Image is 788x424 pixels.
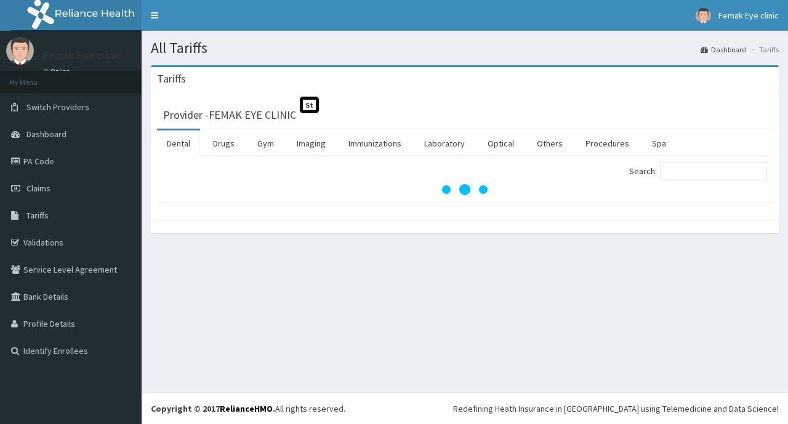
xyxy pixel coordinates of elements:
span: Dashboard [26,129,66,140]
li: Tariffs [747,44,779,55]
a: Optical [478,130,524,156]
h3: Provider - FEMAK EYE CLINIC [163,110,296,121]
a: Laboratory [414,130,475,156]
svg: audio-loading [440,165,489,214]
img: User Image [696,8,711,23]
a: Drugs [203,130,244,156]
label: Search: [629,162,766,180]
a: Dashboard [701,44,746,55]
input: Search: [661,162,766,180]
a: Immunizations [339,130,411,156]
span: Claims [26,183,50,194]
span: Femak Eye clinic [718,10,779,21]
a: Imaging [287,130,336,156]
span: St [300,97,319,113]
a: Dental [157,130,200,156]
h3: Tariffs [157,73,186,84]
span: Tariffs [26,210,49,221]
h1: All Tariffs [151,40,779,56]
a: Spa [642,130,676,156]
a: RelianceHMO [220,403,273,414]
a: Online [43,67,73,76]
footer: All rights reserved. [142,393,788,424]
div: Redefining Heath Insurance in [GEOGRAPHIC_DATA] using Telemedicine and Data Science! [453,402,779,415]
img: User Image [6,37,34,65]
a: Gym [247,130,284,156]
a: Others [527,130,573,156]
p: Femak Eye clinic [43,50,122,61]
span: Switch Providers [26,102,89,113]
strong: Copyright © 2017 . [151,403,275,414]
a: Procedures [576,130,639,156]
